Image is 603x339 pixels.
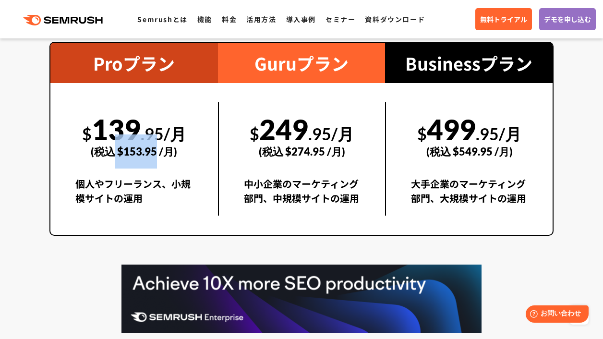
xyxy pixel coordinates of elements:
a: 活用方法 [246,14,276,24]
span: デモを申し込む [544,14,591,24]
a: デモを申し込む [539,8,596,30]
div: Proプラン [50,43,218,83]
div: 個人やフリーランス、小規模サイトの運用 [75,177,193,216]
a: 無料トライアル [475,8,532,30]
span: $ [82,124,92,144]
span: $ [250,124,259,144]
div: (税込 $549.95 /月) [411,134,528,169]
span: .95/月 [141,124,186,144]
a: セミナー [326,14,355,24]
a: 料金 [222,14,237,24]
a: 資料ダウンロード [365,14,425,24]
a: 導入事例 [286,14,316,24]
div: (税込 $274.95 /月) [244,134,361,169]
div: Businessプラン [385,43,553,83]
a: 機能 [197,14,212,24]
span: 無料トライアル [480,14,527,24]
div: (税込 $153.95 /月) [75,134,193,169]
div: 139 [75,102,193,169]
div: 大手企業のマーケティング部門、大規模サイトの運用 [411,177,528,216]
span: .95/月 [476,124,521,144]
a: Semrushとは [137,14,187,24]
iframe: Help widget launcher [518,302,592,328]
div: 中小企業のマーケティング部門、中規模サイトの運用 [244,177,361,216]
div: 249 [244,102,361,169]
span: $ [417,124,427,144]
div: 499 [411,102,528,169]
span: .95/月 [308,124,354,144]
div: Guruプラン [218,43,386,83]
